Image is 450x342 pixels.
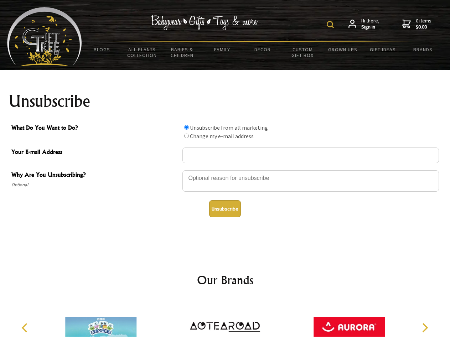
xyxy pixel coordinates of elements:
textarea: Why Are You Unsubscribing? [182,170,439,192]
img: Babyware - Gifts - Toys and more... [7,7,82,66]
a: 0 items$0.00 [402,18,431,30]
a: Custom Gift Box [283,42,323,63]
a: Babies & Children [162,42,202,63]
span: Hi there, [361,18,379,30]
button: Unsubscribe [209,200,241,217]
span: Why Are You Unsubscribing? [11,170,179,181]
span: Optional [11,181,179,189]
a: Grown Ups [322,42,363,57]
input: What Do You Want to Do? [184,134,189,138]
h1: Unsubscribe [9,93,442,110]
a: Hi there,Sign in [348,18,379,30]
strong: $0.00 [416,24,431,30]
input: Your E-mail Address [182,147,439,163]
a: Brands [403,42,443,57]
img: Babywear - Gifts - Toys & more [151,15,258,30]
span: 0 items [416,17,431,30]
button: Next [417,320,433,336]
a: All Plants Collection [122,42,162,63]
h2: Our Brands [14,271,436,289]
span: What Do You Want to Do? [11,123,179,134]
a: BLOGS [82,42,122,57]
label: Change my e-mail address [190,133,254,140]
img: product search [327,21,334,28]
strong: Sign in [361,24,379,30]
span: Your E-mail Address [11,147,179,158]
label: Unsubscribe from all marketing [190,124,268,131]
a: Decor [242,42,283,57]
button: Previous [18,320,33,336]
a: Family [202,42,243,57]
input: What Do You Want to Do? [184,125,189,130]
a: Gift Ideas [363,42,403,57]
